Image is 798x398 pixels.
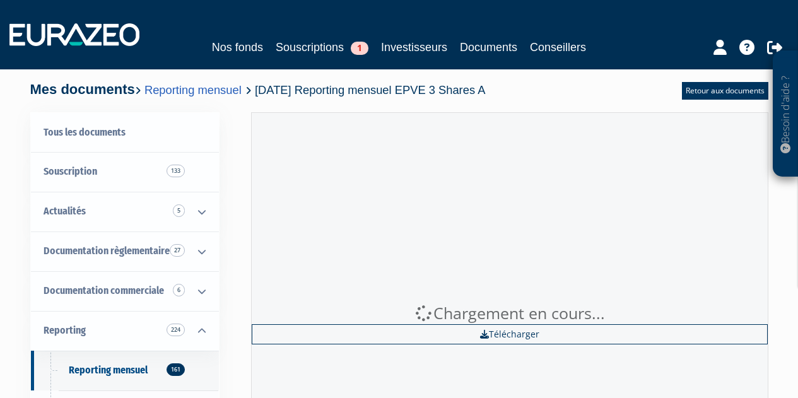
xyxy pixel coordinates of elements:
span: Souscription [44,165,97,177]
a: Télécharger [252,324,768,344]
a: Documents [460,38,517,56]
a: Tous les documents [31,113,219,153]
a: Documentation commerciale 6 [31,271,219,311]
a: Nos fonds [212,38,263,56]
img: 1732889491-logotype_eurazeo_blanc_rvb.png [9,23,139,46]
span: 6 [173,284,185,296]
a: Retour aux documents [682,82,768,100]
a: Reporting mensuel161 [31,351,219,390]
a: Investisseurs [381,38,447,56]
span: 224 [167,324,185,336]
span: Reporting mensuel [69,364,148,376]
span: 161 [167,363,185,376]
a: Documentation règlementaire 27 [31,231,219,271]
span: Documentation commerciale [44,284,164,296]
span: Actualités [44,205,86,217]
span: Documentation règlementaire [44,245,170,257]
span: 133 [167,165,185,177]
a: Reporting mensuel [144,83,242,97]
h4: Mes documents [30,82,486,97]
span: 27 [170,244,185,257]
span: 1 [351,42,368,55]
span: [DATE] Reporting mensuel EPVE 3 Shares A [255,83,485,97]
span: Reporting [44,324,86,336]
a: Conseillers [530,38,586,56]
a: Souscription133 [31,152,219,192]
a: Reporting 224 [31,311,219,351]
p: Besoin d'aide ? [778,57,793,171]
span: 5 [173,204,185,217]
div: Chargement en cours... [252,302,768,325]
a: Actualités 5 [31,192,219,231]
a: Souscriptions1 [276,38,368,56]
